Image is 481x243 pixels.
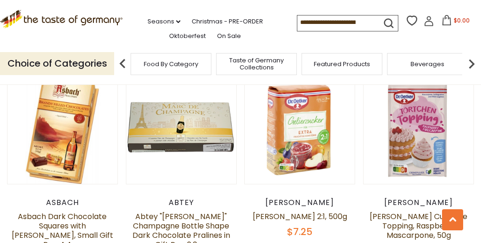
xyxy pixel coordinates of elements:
img: next arrow [462,54,481,73]
img: previous arrow [113,54,132,73]
a: [PERSON_NAME] Cupcake Topping, Raspberry Mascarpone, 50g [370,211,467,241]
div: Asbach [7,198,118,207]
div: Abtey [126,198,237,207]
a: Oktoberfest [169,31,206,41]
a: Seasons [147,16,180,27]
div: [PERSON_NAME] [363,198,474,207]
a: [PERSON_NAME] 2:1, 500g [253,211,347,222]
a: Food By Category [144,61,198,68]
img: Asbach Dark Chocolate Squares with Brandy, Small Gift Box, 4.4 oz [8,74,117,184]
a: Taste of Germany Collections [219,57,294,71]
span: $7.25 [287,225,312,238]
a: Featured Products [314,61,370,68]
a: Christmas - PRE-ORDER [192,16,263,27]
a: Beverages [411,61,444,68]
div: [PERSON_NAME] [244,198,355,207]
img: Dr. Oetker Gelierzucker 2:1, 500g [245,74,355,184]
img: Abtey "Marc de Champagne" Champagne Bottle Shape Dark Chocolate Pralines in Gift Box, 2.6 oz [126,74,236,184]
a: On Sale [217,31,241,41]
img: Dr. Oetker Cupcake Topping, Raspberry Mascarpone, 50g [364,74,473,184]
button: $0.00 [436,15,476,29]
span: $0.00 [454,16,470,24]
